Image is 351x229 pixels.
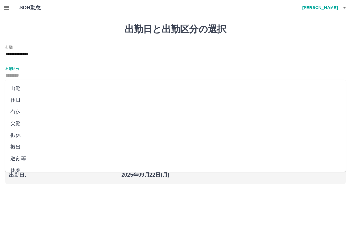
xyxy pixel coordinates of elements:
[5,106,346,118] li: 有休
[5,129,346,141] li: 振休
[5,45,16,49] label: 出勤日
[5,94,346,106] li: 休日
[5,153,346,165] li: 遅刻等
[121,172,169,178] b: 2025年09月22日(月)
[5,165,346,176] li: 休業
[5,83,346,94] li: 出勤
[5,118,346,129] li: 欠勤
[5,141,346,153] li: 振出
[5,24,346,35] h1: 出勤日と出勤区分の選択
[5,66,19,71] label: 出勤区分
[9,171,117,179] p: 出勤日 :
